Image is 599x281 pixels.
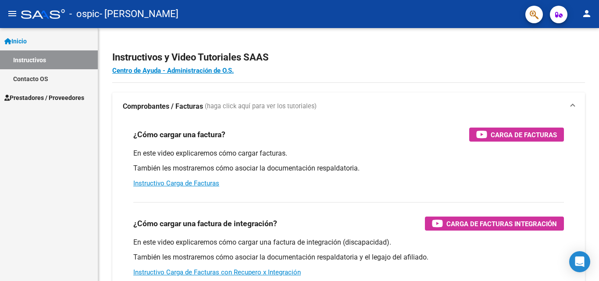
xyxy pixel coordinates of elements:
[133,164,564,173] p: También les mostraremos cómo asociar la documentación respaldatoria.
[491,129,557,140] span: Carga de Facturas
[133,268,301,276] a: Instructivo Carga de Facturas con Recupero x Integración
[112,92,585,121] mat-expansion-panel-header: Comprobantes / Facturas (haga click aquí para ver los tutoriales)
[469,128,564,142] button: Carga de Facturas
[581,8,592,19] mat-icon: person
[205,102,317,111] span: (haga click aquí para ver los tutoriales)
[100,4,178,24] span: - [PERSON_NAME]
[425,217,564,231] button: Carga de Facturas Integración
[123,102,203,111] strong: Comprobantes / Facturas
[133,179,219,187] a: Instructivo Carga de Facturas
[4,93,84,103] span: Prestadores / Proveedores
[69,4,100,24] span: - ospic
[112,49,585,66] h2: Instructivos y Video Tutoriales SAAS
[569,251,590,272] div: Open Intercom Messenger
[133,238,564,247] p: En este video explicaremos cómo cargar una factura de integración (discapacidad).
[112,67,234,75] a: Centro de Ayuda - Administración de O.S.
[7,8,18,19] mat-icon: menu
[446,218,557,229] span: Carga de Facturas Integración
[133,217,277,230] h3: ¿Cómo cargar una factura de integración?
[133,128,225,141] h3: ¿Cómo cargar una factura?
[4,36,27,46] span: Inicio
[133,149,564,158] p: En este video explicaremos cómo cargar facturas.
[133,253,564,262] p: También les mostraremos cómo asociar la documentación respaldatoria y el legajo del afiliado.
